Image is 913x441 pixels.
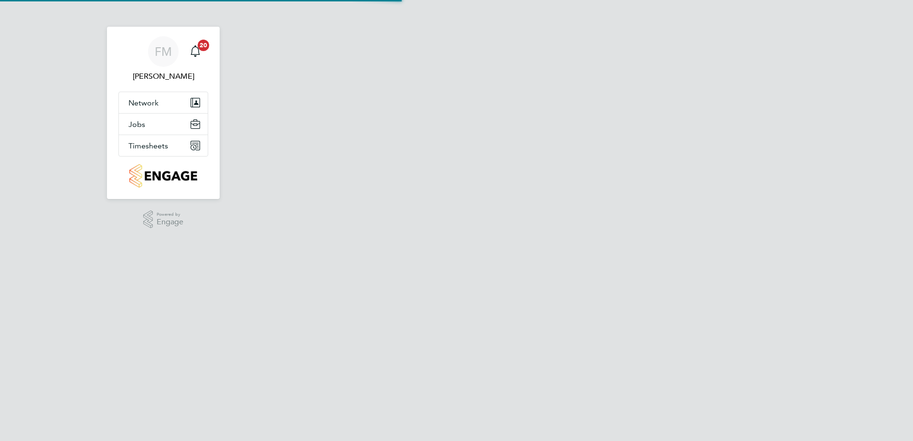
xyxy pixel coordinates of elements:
span: Freddie Morel [118,71,208,82]
span: Timesheets [128,141,168,150]
a: Powered byEngage [143,210,184,229]
button: Network [119,92,208,113]
img: countryside-properties-logo-retina.png [129,164,197,188]
span: 20 [198,40,209,51]
a: Go to home page [118,164,208,188]
span: FM [155,45,172,58]
span: Jobs [128,120,145,129]
button: Timesheets [119,135,208,156]
span: Engage [157,218,183,226]
nav: Main navigation [107,27,220,199]
span: Network [128,98,159,107]
span: Powered by [157,210,183,219]
a: 20 [186,36,205,67]
button: Jobs [119,114,208,135]
a: FM[PERSON_NAME] [118,36,208,82]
